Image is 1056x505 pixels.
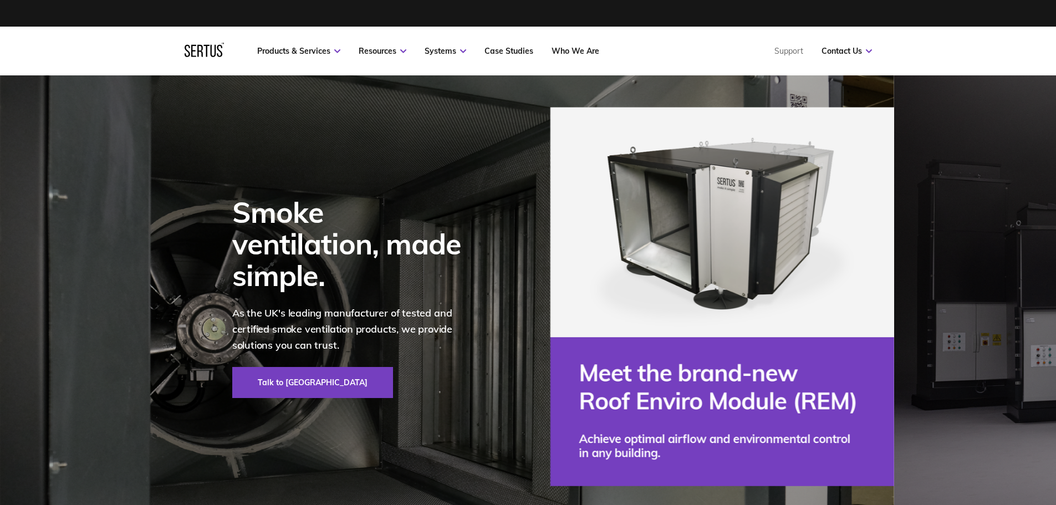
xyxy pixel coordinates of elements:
a: Resources [359,46,406,56]
a: Contact Us [822,46,872,56]
div: Smoke ventilation, made simple. [232,196,476,292]
p: As the UK's leading manufacturer of tested and certified smoke ventilation products, we provide s... [232,305,476,353]
a: Products & Services [257,46,340,56]
a: Case Studies [484,46,533,56]
a: Talk to [GEOGRAPHIC_DATA] [232,367,393,398]
a: Systems [425,46,466,56]
a: Support [774,46,803,56]
a: Who We Are [552,46,599,56]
